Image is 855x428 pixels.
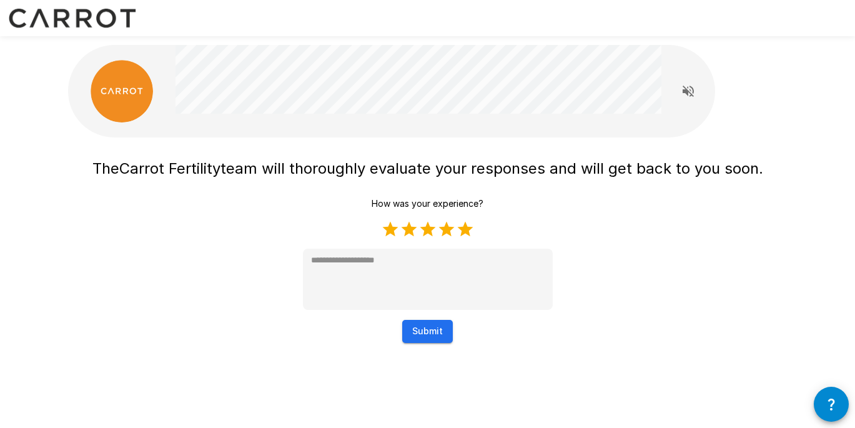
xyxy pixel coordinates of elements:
[92,159,119,177] span: The
[402,320,453,343] button: Submit
[676,79,701,104] button: Read questions aloud
[119,159,220,177] span: Carrot Fertility
[91,60,153,122] img: carrot_logo.png
[372,197,483,210] p: How was your experience?
[220,159,763,177] span: team will thoroughly evaluate your responses and will get back to you soon.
